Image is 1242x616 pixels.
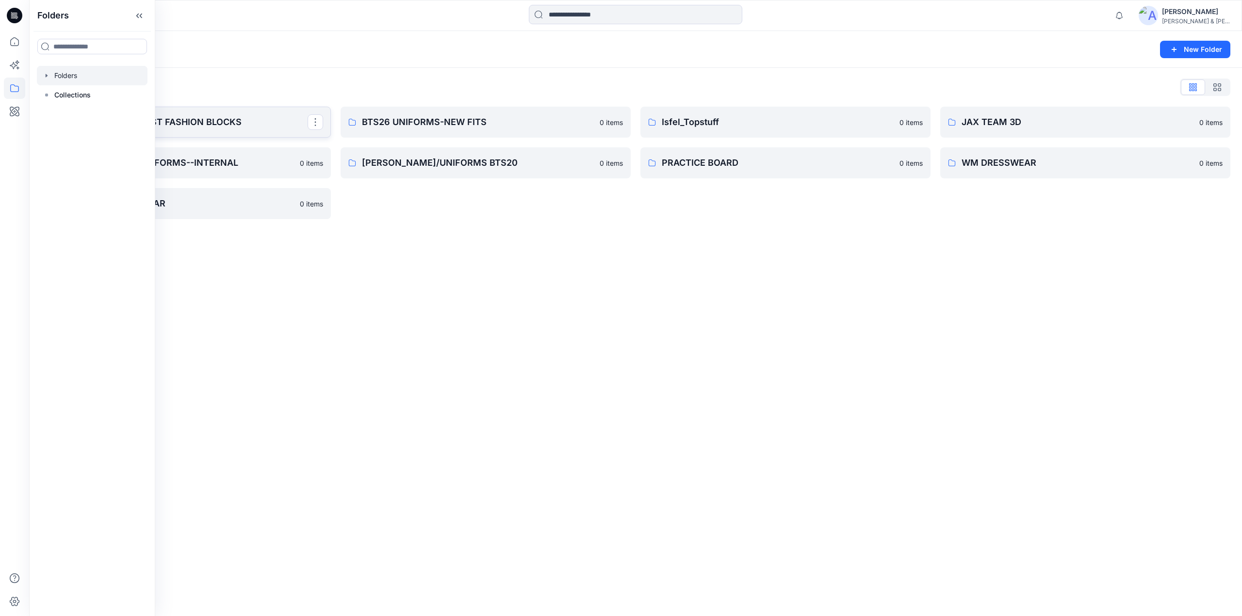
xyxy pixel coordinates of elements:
a: Isfel_Topstuff0 items [640,107,931,138]
a: [PERSON_NAME] UNIFORMS--INTERNAL0 items [41,147,331,178]
p: BABY & TODDLER FAST FASHION BLOCKS [62,115,308,129]
div: [PERSON_NAME] [1162,6,1230,17]
p: WM DRESSWEAR [962,156,1193,170]
p: BTS26 UNIFORMS-NEW FITS [362,115,594,129]
a: BABY & TODDLER FAST FASHION BLOCKS [41,107,331,138]
a: JAX TEAM 3D0 items [940,107,1230,138]
div: [PERSON_NAME] & [PERSON_NAME] [1162,17,1230,25]
p: 0 items [600,117,623,127]
p: PRACTICE BOARD [662,156,894,170]
p: [PERSON_NAME]/UNIFORMS BTS20 [362,156,594,170]
p: 0 items [300,158,323,168]
p: 0 items [600,158,623,168]
a: WM DRESSWEAR0 items [940,147,1230,178]
p: Isfel_Topstuff [662,115,894,129]
p: 0 items [899,117,923,127]
p: 0 items [899,158,923,168]
p: 0 items [1199,117,1223,127]
p: 0 items [300,199,323,209]
img: avatar [1139,6,1158,25]
p: Collections [54,89,91,101]
button: New Folder [1160,41,1230,58]
p: WM MENS DRESSWEAR [62,197,294,210]
a: PRACTICE BOARD0 items [640,147,931,178]
a: BTS26 UNIFORMS-NEW FITS0 items [341,107,631,138]
p: JAX TEAM 3D [962,115,1193,129]
a: [PERSON_NAME]/UNIFORMS BTS200 items [341,147,631,178]
p: 0 items [1199,158,1223,168]
p: [PERSON_NAME] UNIFORMS--INTERNAL [62,156,294,170]
a: WM MENS DRESSWEAR0 items [41,188,331,219]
